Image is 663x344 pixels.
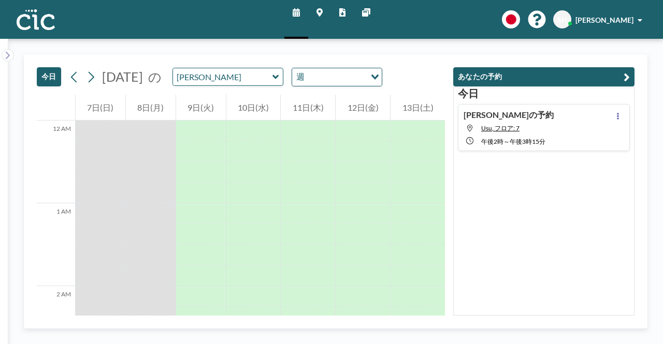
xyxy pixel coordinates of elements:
div: 7日(日) [76,95,125,121]
font: ～ [503,138,510,145]
font: SH [557,15,567,24]
div: 9日(火) [176,95,226,121]
div: 10日(水) [226,95,281,121]
font: 今日 [458,87,479,99]
font: [DATE] [102,69,143,84]
div: オプションを検索 [292,68,382,86]
font: 午後2時 [481,138,503,145]
font: 今日 [41,72,56,81]
font: あなたの予約 [458,72,502,81]
font: の [148,69,162,84]
div: 12 AM [37,121,75,203]
font: [PERSON_NAME]の予約 [464,110,554,119]
img: 組織ロゴ [17,9,55,30]
font: 午後3時15分 [510,138,545,145]
div: 1 AM [37,203,75,286]
font: 週 [296,71,305,81]
input: Yuki [173,68,272,85]
div: 13日(土) [391,95,445,121]
button: あなたの予約 [453,67,635,86]
input: オプションを検索 [308,70,365,84]
div: 8日(月) [126,95,176,121]
div: 11日(木) [281,95,335,121]
span: このリソースは存在しないか有効です。確認してください [481,124,520,132]
font: [PERSON_NAME] [575,16,633,24]
button: 今日 [37,67,61,86]
div: 12日(金) [336,95,390,121]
